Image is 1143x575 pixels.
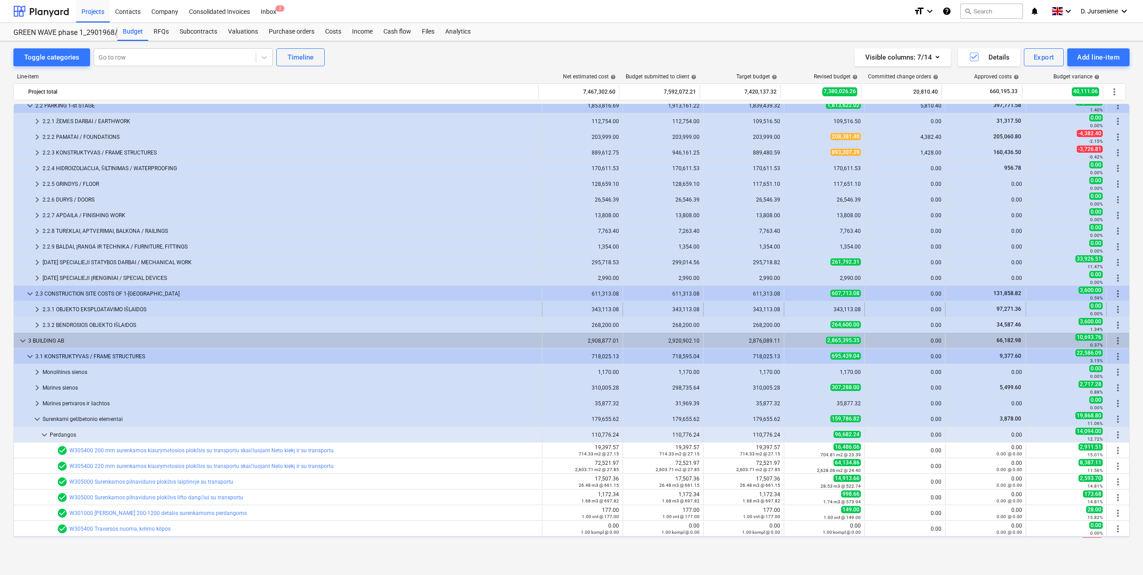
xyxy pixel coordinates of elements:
span: 10,693.76 [1075,334,1103,341]
div: 112,754.00 [546,118,619,124]
div: Net estimated cost [563,73,616,80]
small: 0.59% [1090,296,1103,300]
span: help [931,74,938,80]
span: More actions [1109,86,1120,97]
div: 889,480.59 [707,150,780,156]
div: Toggle categories [24,51,79,63]
span: 0.00 [1089,114,1103,121]
div: Timeline [288,51,314,63]
span: keyboard_arrow_right [32,304,43,315]
div: 268,200.00 [546,322,619,328]
div: 0.00 [868,212,941,219]
div: [DATE] SPECIALIEJI ĮRENGINIAI / SPECIAL DEVICES [43,271,538,285]
small: 0.00% [1090,123,1103,128]
div: 295,718.53 [546,259,619,266]
div: 718,595.04 [627,353,700,360]
span: 208,381.40 [830,133,861,140]
div: Committed change orders [868,73,938,80]
span: 0.00 [1089,271,1103,278]
div: Approved costs [974,73,1019,80]
a: W305400 220 mm surenkamos kiaurymėtosios plokštės su transportu skaičiuojant Neto kiekį ir su tra... [69,463,334,469]
span: 40,111.06 [1072,87,1099,96]
div: 4,382.40 [868,134,941,140]
div: 2.2.6 DURYS / DOORS [43,193,538,207]
div: 0.00 [868,118,941,124]
div: 26,546.39 [627,197,700,203]
span: More actions [1113,461,1123,472]
div: 0.00 [949,369,1022,375]
span: keyboard_arrow_right [32,257,43,268]
div: 0.00 [868,165,941,172]
small: 0.00% [1090,170,1103,175]
span: keyboard_arrow_down [25,351,35,362]
span: More actions [1113,335,1123,346]
div: 26,546.39 [707,197,780,203]
span: 607,713.08 [830,290,861,297]
span: More actions [1113,304,1123,315]
a: Purchase orders [263,23,320,41]
div: 0.00 [949,212,1022,219]
small: 0.00% [1090,202,1103,206]
span: 0.00 [1089,177,1103,184]
span: keyboard_arrow_right [32,367,43,378]
a: Valuations [223,23,263,41]
span: 0.00 [1089,224,1103,231]
button: Visible columns:7/14 [855,48,951,66]
div: [DATE] SPECIALIEJI STATYBOS DARBAI / MECHANICAL WORK [43,255,538,270]
span: More actions [1113,351,1123,362]
span: More actions [1113,210,1123,221]
span: keyboard_arrow_right [32,147,43,158]
div: 170,611.53 [627,165,700,172]
span: help [1012,74,1019,80]
div: Analytics [440,23,476,41]
span: 264,600.00 [830,321,861,328]
div: 268,200.00 [707,322,780,328]
span: 2,865,395.35 [826,337,861,344]
span: help [851,74,858,80]
span: keyboard_arrow_right [32,194,43,205]
div: 611,313.08 [546,291,619,297]
i: keyboard_arrow_down [1063,6,1074,17]
div: 1,913,161.22 [627,103,700,109]
span: help [609,74,616,80]
span: keyboard_arrow_down [32,414,43,425]
div: 0.00 [868,181,941,187]
div: 2.2.5 GRINDYS / FLOOR [43,177,538,191]
div: 0.00 [868,322,941,328]
div: 0.00 [868,291,941,297]
div: 0.00 [868,259,941,266]
span: keyboard_arrow_right [32,226,43,236]
i: keyboard_arrow_down [1119,6,1130,17]
span: More actions [1113,524,1123,534]
div: 13,808.00 [788,212,861,219]
div: 170,611.53 [707,165,780,172]
div: Details [969,51,1010,63]
div: Files [417,23,440,41]
small: -2.15% [1089,139,1103,144]
span: 0.00 [1089,240,1103,247]
div: 0.00 [868,275,941,281]
div: 128,659.10 [627,181,700,187]
div: 1,354.00 [546,244,619,250]
div: 3.1 KONSTRUKTYVAS / FRAME STRUCTURES [35,349,538,364]
small: 3.15% [1090,358,1103,363]
span: search [964,8,971,15]
div: 343,113.08 [707,306,780,313]
i: keyboard_arrow_down [924,6,935,17]
div: 946,161.25 [627,150,700,156]
div: Monolitinės sienos [43,365,538,379]
div: 343,113.08 [546,306,619,313]
div: 1,354.00 [788,244,861,250]
span: keyboard_arrow_right [32,273,43,283]
span: More actions [1113,194,1123,205]
span: 0.00 [1089,365,1103,372]
a: Subcontracts [174,23,223,41]
span: 261,792.31 [830,258,861,266]
span: 3,600.00 [1079,318,1103,325]
span: More actions [1113,414,1123,425]
span: 31,317.50 [996,118,1022,124]
small: 0.00% [1090,311,1103,316]
span: More actions [1113,288,1123,299]
span: 33,926.51 [1075,255,1103,262]
div: 5,810.40 [868,103,941,109]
